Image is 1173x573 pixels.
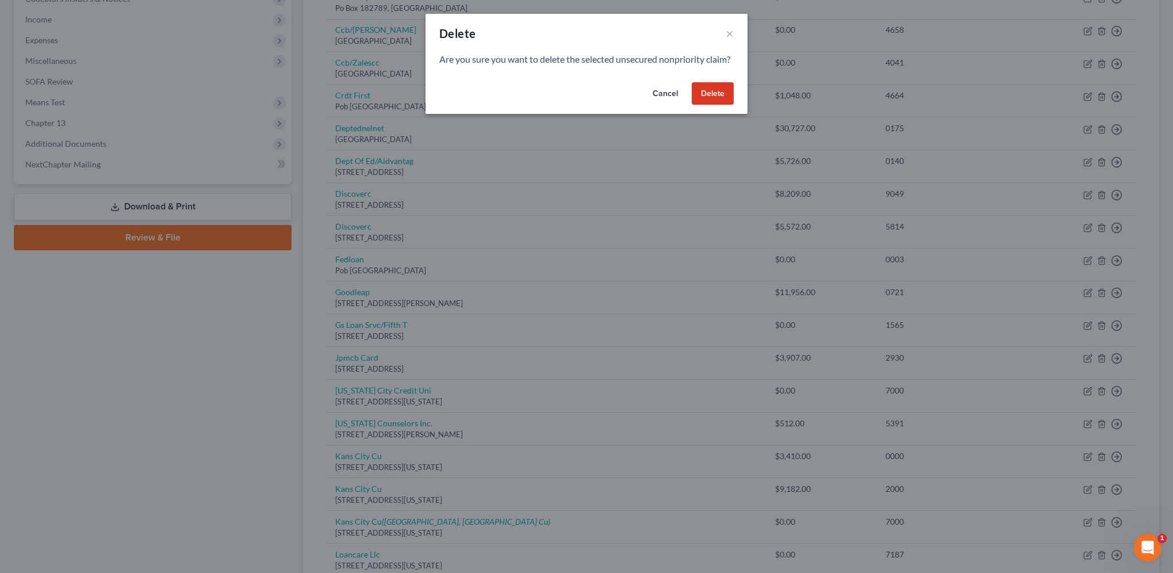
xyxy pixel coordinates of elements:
p: Are you sure you want to delete the selected unsecured nonpriority claim? [439,53,734,66]
button: Delete [692,82,734,105]
div: Delete [439,25,476,41]
button: Cancel [643,82,687,105]
iframe: Intercom live chat [1134,534,1161,561]
span: 1 [1157,534,1167,543]
button: × [726,26,734,40]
